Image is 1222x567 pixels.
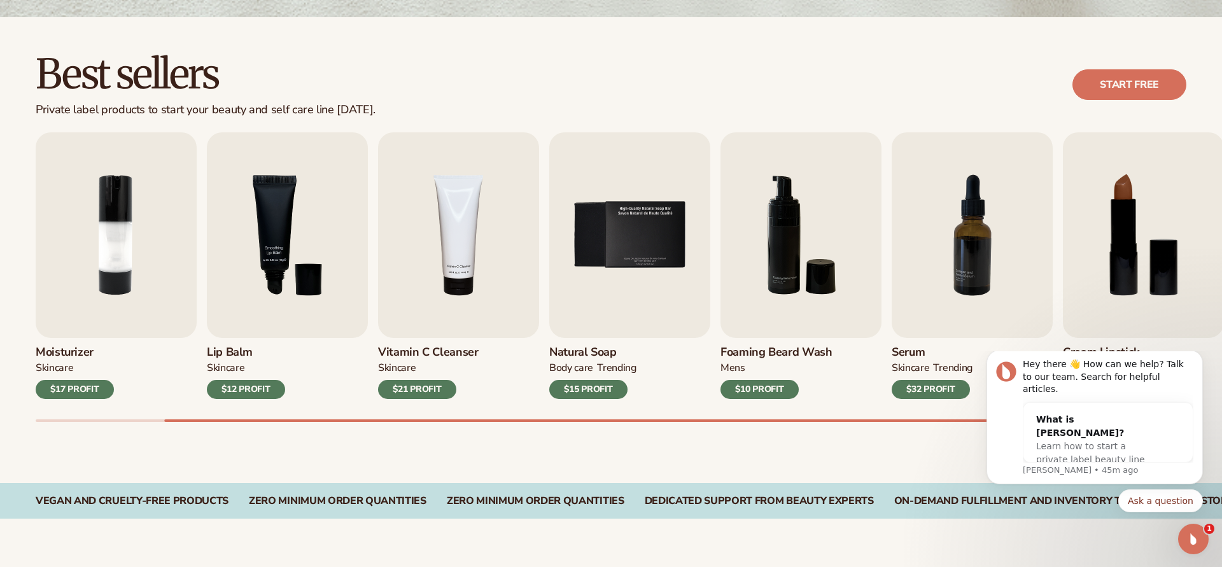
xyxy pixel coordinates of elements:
[69,62,187,88] div: What is [PERSON_NAME]?
[36,53,376,95] h2: Best sellers
[55,113,226,125] p: Message from Lee, sent 45m ago
[549,361,593,375] div: BODY Care
[207,361,244,375] div: SKINCARE
[933,361,972,375] div: TRENDING
[378,346,479,360] h3: Vitamin C Cleanser
[549,346,636,360] h3: Natural Soap
[36,132,197,399] a: 2 / 9
[378,132,539,399] a: 4 / 9
[1178,524,1209,554] iframe: Intercom live chat
[36,495,228,507] div: Vegan and Cruelty-Free Products
[36,346,114,360] h3: Moisturizer
[378,380,456,399] div: $21 PROFIT
[151,138,235,161] button: Quick reply: Ask a question
[549,380,628,399] div: $15 PROFIT
[378,361,416,375] div: Skincare
[892,361,929,375] div: SKINCARE
[1072,69,1186,100] a: Start free
[645,495,874,507] div: Dedicated Support From Beauty Experts
[894,495,1167,507] div: On-Demand Fulfillment and Inventory Tracking
[207,346,285,360] h3: Lip Balm
[720,361,745,375] div: mens
[549,132,710,399] a: 5 / 9
[1204,524,1214,534] span: 1
[36,380,114,399] div: $17 PROFIT
[967,351,1222,520] iframe: Intercom notifications message
[892,346,973,360] h3: Serum
[597,361,636,375] div: TRENDING
[69,90,178,127] span: Learn how to start a private label beauty line with [PERSON_NAME]
[56,52,200,139] div: What is [PERSON_NAME]?Learn how to start a private label beauty line with [PERSON_NAME]
[29,10,49,31] img: Profile image for Lee
[892,380,970,399] div: $32 PROFIT
[19,138,235,161] div: Quick reply options
[55,7,226,111] div: Message content
[447,495,624,507] div: Zero Minimum Order QuantitieS
[207,132,368,399] a: 3 / 9
[1063,346,1151,360] h3: Cream Lipstick
[892,132,1053,399] a: 7 / 9
[249,495,426,507] div: Zero Minimum Order QuantitieS
[720,380,799,399] div: $10 PROFIT
[720,346,832,360] h3: Foaming beard wash
[55,7,226,45] div: Hey there 👋 How can we help? Talk to our team. Search for helpful articles.
[720,132,881,399] a: 6 / 9
[36,361,73,375] div: SKINCARE
[36,103,376,117] div: Private label products to start your beauty and self care line [DATE].
[207,380,285,399] div: $12 PROFIT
